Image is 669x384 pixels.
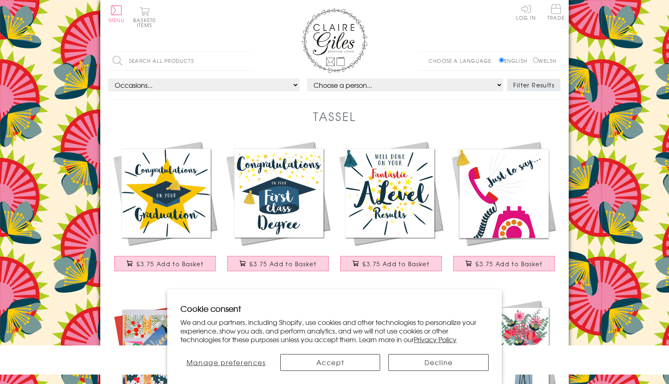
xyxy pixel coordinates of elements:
[334,137,448,279] a: A Level Exam Congratulations Card, Stars, Embellished with a colourful tassel £3.75 Add to Basket
[362,260,429,268] span: £3.75 Add to Basket
[388,354,489,371] button: Decline
[547,4,565,22] a: Trade
[133,7,156,27] button: Basket0 items
[221,137,334,250] img: First Class Degree Congratulations Card, Embellished with a colourful tassel
[448,137,561,250] img: General Card Card, Telephone, Just to Say, Embellished with a colourful tassel
[302,8,367,73] img: Claire Giles Greetings Cards
[475,260,542,268] span: £3.75 Add to Basket
[533,57,538,63] input: Welsh
[108,137,221,250] img: Graduation Congratulations Card, Star, Embellished with a colourful tassel
[249,260,316,268] span: £3.75 Add to Basket
[547,4,565,20] span: Trade
[137,16,156,29] span: 0 items
[448,137,561,279] a: General Card Card, Telephone, Just to Say, Embellished with a colourful tassel £3.75 Add to Basket
[108,5,125,23] button: Menu
[244,52,252,70] input: Search
[507,79,561,91] button: Filter Results
[313,108,356,125] h1: Tassel
[533,57,556,64] label: Welsh
[334,137,448,250] img: A Level Exam Congratulations Card, Stars, Embellished with a colourful tassel
[180,303,489,314] h2: Cookie consent
[414,334,457,344] a: Privacy Policy
[221,137,334,279] a: First Class Degree Congratulations Card, Embellished with a colourful tassel £3.75 Add to Basket
[227,256,329,271] button: £3.75 Add to Basket
[108,52,252,70] input: Search all products
[108,137,221,279] a: Graduation Congratulations Card, Star, Embellished with a colourful tassel £3.75 Add to Basket
[453,256,555,271] button: £3.75 Add to Basket
[180,318,489,343] p: We and our partners, including Shopify, use cookies and other technologies to personalize your ex...
[280,354,381,371] button: Accept
[180,354,272,371] button: Manage preferences
[499,57,504,63] input: English
[340,256,442,271] button: £3.75 Add to Basket
[114,256,216,271] button: £3.75 Add to Basket
[187,357,266,367] span: Manage preferences
[429,57,497,64] p: Choose a language:
[108,16,125,24] span: Menu
[499,57,531,64] label: English
[136,260,203,268] span: £3.75 Add to Basket
[516,4,536,20] a: Log In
